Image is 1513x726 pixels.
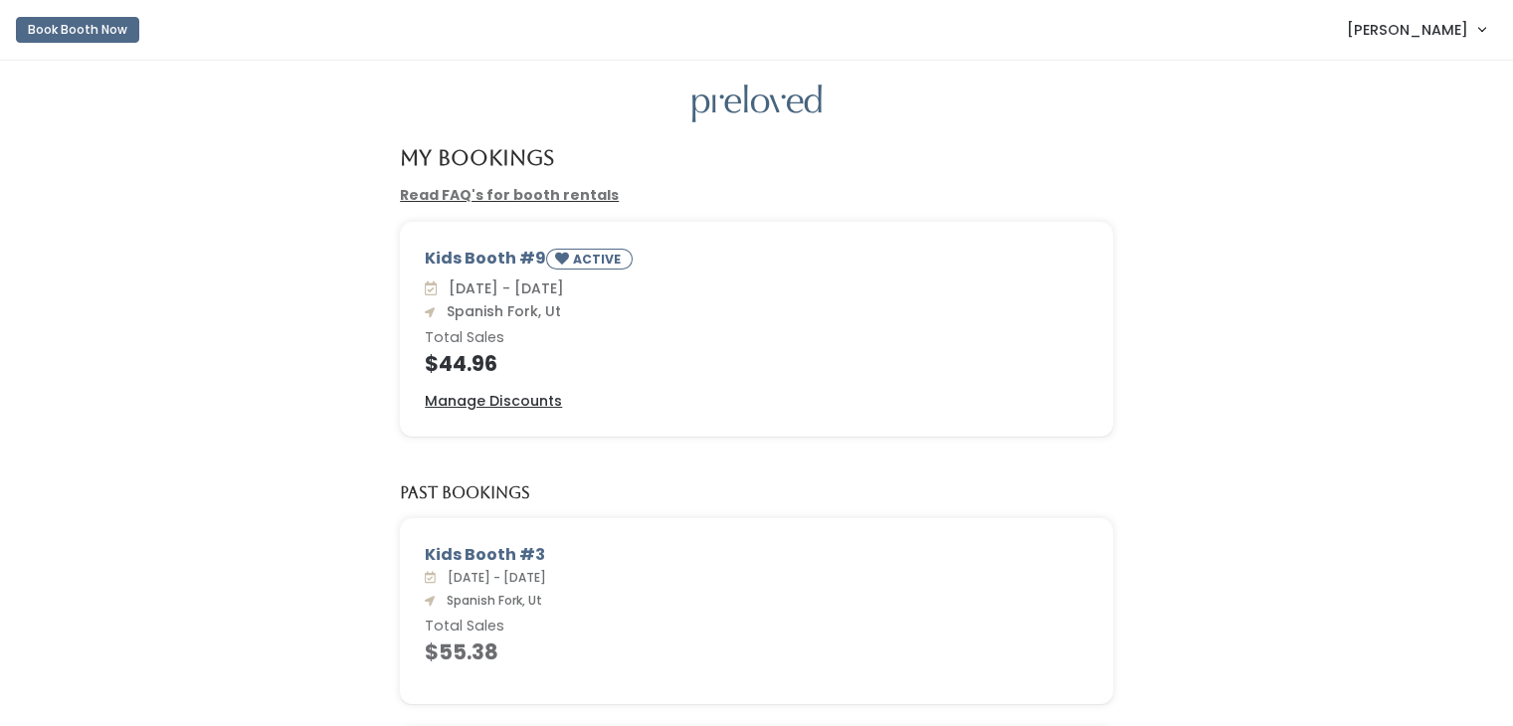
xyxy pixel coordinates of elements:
img: preloved logo [692,85,822,123]
span: Spanish Fork, Ut [439,592,542,609]
button: Book Booth Now [16,17,139,43]
div: Kids Booth #9 [425,247,1088,277]
a: Book Booth Now [16,8,139,52]
h6: Total Sales [425,619,1088,635]
div: Kids Booth #3 [425,543,1088,567]
h5: Past Bookings [400,484,530,502]
span: [DATE] - [DATE] [441,278,564,298]
a: Read FAQ's for booth rentals [400,185,619,205]
h4: My Bookings [400,146,554,169]
h6: Total Sales [425,330,1088,346]
a: [PERSON_NAME] [1327,8,1505,51]
a: Manage Discounts [425,391,562,412]
h4: $44.96 [425,352,1088,375]
span: Spanish Fork, Ut [439,301,561,321]
span: [DATE] - [DATE] [440,569,546,586]
span: [PERSON_NAME] [1347,19,1468,41]
h4: $55.38 [425,640,1088,663]
u: Manage Discounts [425,391,562,411]
small: ACTIVE [573,251,625,268]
